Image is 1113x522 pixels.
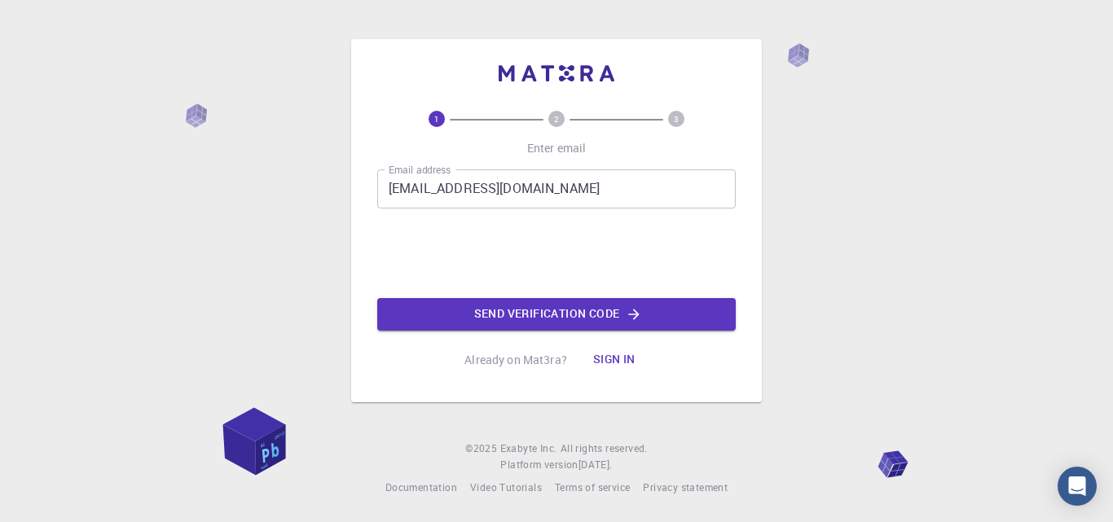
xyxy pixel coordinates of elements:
span: Platform version [500,457,578,473]
text: 1 [434,113,439,125]
span: Exabyte Inc. [500,441,557,454]
a: Exabyte Inc. [500,441,557,457]
text: 2 [554,113,559,125]
text: 3 [674,113,679,125]
a: Privacy statement [643,480,728,496]
div: Open Intercom Messenger [1058,467,1097,506]
span: Documentation [385,480,457,493]
label: Email address [389,163,451,177]
button: Send verification code [377,298,736,331]
span: Video Tutorials [470,480,542,493]
a: Video Tutorials [470,480,542,496]
a: Terms of service [555,480,630,496]
p: Already on Mat3ra? [464,352,567,368]
a: [DATE]. [578,457,613,473]
iframe: reCAPTCHA [433,222,680,285]
a: Documentation [385,480,457,496]
p: Enter email [527,140,587,156]
span: Privacy statement [643,480,728,493]
span: [DATE] . [578,458,613,471]
button: Sign in [580,344,649,376]
span: © 2025 [465,441,499,457]
span: All rights reserved. [561,441,648,457]
span: Terms of service [555,480,630,493]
